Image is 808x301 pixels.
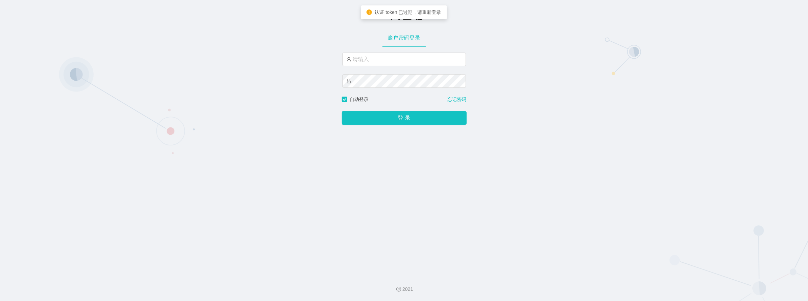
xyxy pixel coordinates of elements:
div: 账户密码登录 [382,28,426,47]
i: 图标：感叹号圆圈 [367,9,372,15]
a: 忘记密码 [448,96,467,103]
input: 请输入 [342,53,466,66]
span: 自动登录 [347,97,372,102]
i: 图标： 版权所有 [396,287,401,292]
i: 图标： 锁 [346,79,351,83]
button: 登 录 [342,111,467,125]
i: 图标： 用户 [346,57,351,62]
span: 认证 token 已过期，请重新登录 [375,9,441,15]
font: 2021 [402,286,413,292]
